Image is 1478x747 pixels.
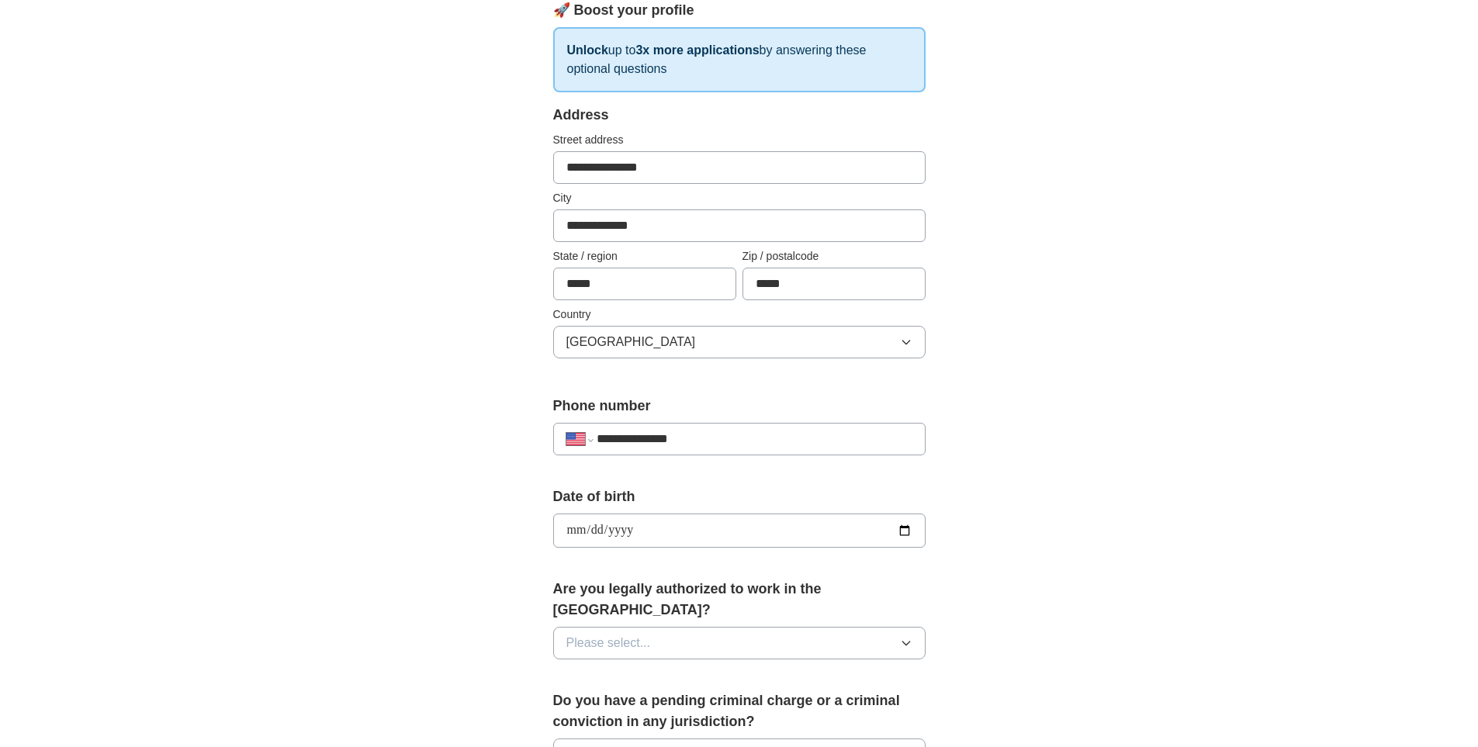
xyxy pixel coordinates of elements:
[566,634,651,652] span: Please select...
[553,579,926,621] label: Are you legally authorized to work in the [GEOGRAPHIC_DATA]?
[553,690,926,732] label: Do you have a pending criminal charge or a criminal conviction in any jurisdiction?
[553,105,926,126] div: Address
[567,43,608,57] strong: Unlock
[566,333,696,351] span: [GEOGRAPHIC_DATA]
[553,132,926,148] label: Street address
[742,248,926,265] label: Zip / postalcode
[553,190,926,206] label: City
[553,306,926,323] label: Country
[553,396,926,417] label: Phone number
[553,627,926,659] button: Please select...
[553,248,736,265] label: State / region
[635,43,759,57] strong: 3x more applications
[553,486,926,507] label: Date of birth
[553,27,926,92] p: up to by answering these optional questions
[553,326,926,358] button: [GEOGRAPHIC_DATA]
